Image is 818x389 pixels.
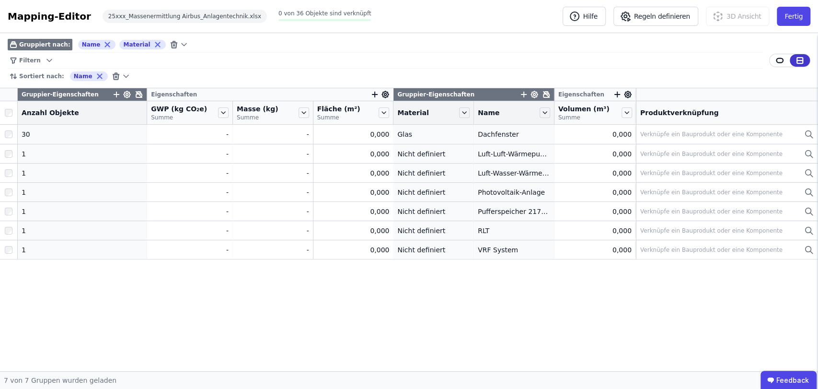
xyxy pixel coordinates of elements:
[640,169,783,177] div: Verknüpfe ein Bauprodukt oder eine Komponente
[278,10,371,17] span: 0 von 36 Objekte sind verknüpft
[237,104,278,114] span: Masse (kg)
[397,91,474,98] span: Gruppier-Eigenschaften
[237,245,309,255] div: -
[151,104,207,114] span: GWP (kg CO₂e)
[397,188,470,197] div: Nicht definiert
[151,207,229,216] div: -
[317,226,390,236] div: 0,000
[237,149,309,159] div: -
[151,149,229,159] div: -
[22,168,143,178] div: 1
[151,130,229,139] div: -
[70,71,108,81] div: Name
[558,130,632,139] div: 0,000
[558,168,632,178] div: 0,000
[237,130,309,139] div: -
[640,208,783,215] div: Verknüpfe ein Bauprodukt oder eine Komponente
[8,10,91,23] div: Mapping-Editor
[22,207,143,216] div: 1
[19,72,64,80] span: Sortiert nach:
[706,7,769,26] button: 3D Ansicht
[397,168,470,178] div: Nicht definiert
[237,207,309,216] div: -
[558,149,632,159] div: 0,000
[777,7,810,26] button: Fertig
[478,168,550,178] div: Luft-Wasser-Wärmepumpe Bürobereich
[478,245,550,255] div: VRF System
[151,114,207,121] span: Summe
[317,188,390,197] div: 0,000
[22,245,143,255] div: 1
[317,245,390,255] div: 0,000
[558,188,632,197] div: 0,000
[478,130,550,139] div: Dachfenster
[478,108,499,118] span: Name
[558,104,610,114] span: Volumen (m³)
[558,91,604,98] span: Eigenschaften
[478,149,550,159] div: Luft-Luft-Wärmepumpe Hallenbereich
[103,10,267,23] div: 25xxx_Massenermittlung Airbus_Anlagentechnik.xlsx
[563,7,606,26] button: Hilfe
[22,108,79,118] span: Anzahl Objekte
[558,226,632,236] div: 0,000
[397,130,470,139] div: Glas
[78,40,116,49] div: Name
[151,188,229,197] div: -
[558,207,632,216] div: 0,000
[151,168,229,178] div: -
[22,188,143,197] div: 1
[397,207,470,216] div: Nicht definiert
[237,114,278,121] span: Summe
[397,245,470,255] div: Nicht definiert
[317,114,360,121] span: Summe
[237,168,309,178] div: -
[317,207,390,216] div: 0,000
[317,168,390,178] div: 0,000
[19,41,70,48] span: Gruppiert nach:
[558,114,610,121] span: Summe
[397,108,429,118] span: Material
[19,57,41,64] span: Filtern
[317,149,390,159] div: 0,000
[151,245,229,255] div: -
[478,188,550,197] div: Photovoltaik-Anlage
[317,104,360,114] span: Fläche (m²)
[640,130,783,138] div: Verknüpfe ein Bauprodukt oder eine Komponente
[640,227,783,235] div: Verknüpfe ein Bauprodukt oder eine Komponente
[119,40,165,49] div: Material
[151,226,229,236] div: -
[151,91,197,98] span: Eigenschaften
[397,226,470,236] div: Nicht definiert
[22,91,99,98] span: Gruppier-Eigenschaften
[22,226,143,236] div: 1
[478,226,550,236] div: RLT
[640,246,783,254] div: Verknüpfe ein Bauprodukt oder eine Komponente
[317,130,390,139] div: 0,000
[237,188,309,197] div: -
[22,149,143,159] div: 1
[397,149,470,159] div: Nicht definiert
[640,150,783,158] div: Verknüpfe ein Bauprodukt oder eine Komponente
[558,245,632,255] div: 0,000
[613,7,698,26] button: Regeln definieren
[22,130,143,139] div: 30
[640,108,814,118] div: Produktverknüpfung
[640,189,783,196] div: Verknüpfe ein Bauprodukt oder eine Komponente
[478,207,550,216] div: Pufferspeicher 2176 Liter
[237,226,309,236] div: -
